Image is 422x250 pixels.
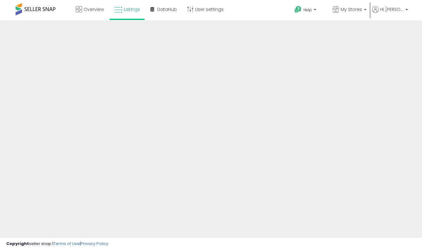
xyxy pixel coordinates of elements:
span: My Stores [341,6,362,12]
span: Help [303,7,312,12]
i: Get Help [294,6,302,13]
div: seller snap | | [6,241,108,247]
span: Listings [124,6,140,12]
a: Hi [PERSON_NAME] [372,6,408,20]
a: Terms of Use [53,241,80,247]
span: Hi [PERSON_NAME] [380,6,404,12]
a: Help [289,1,327,20]
span: Overview [84,6,104,12]
a: Privacy Policy [81,241,108,247]
span: DataHub [157,6,177,12]
strong: Copyright [6,241,29,247]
